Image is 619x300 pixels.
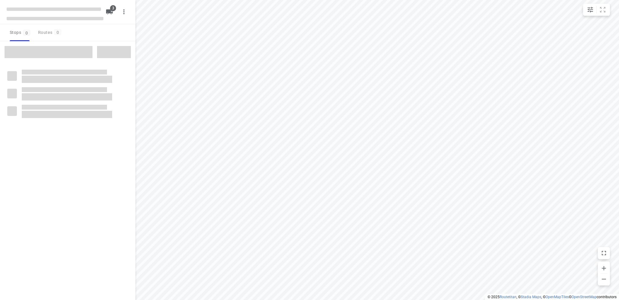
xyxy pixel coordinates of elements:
[583,4,610,16] div: small contained button group
[488,295,617,299] li: © 2025 , © , © © contributors
[500,295,517,299] a: Routetitan
[521,295,541,299] a: Stadia Maps
[584,4,596,16] button: Map settings
[572,295,597,299] a: OpenStreetMap
[546,295,569,299] a: OpenMapTiles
